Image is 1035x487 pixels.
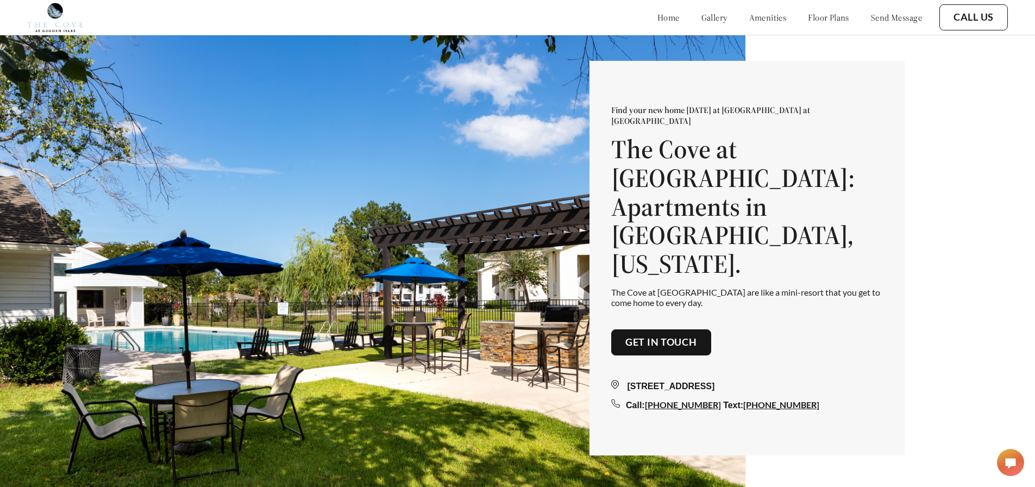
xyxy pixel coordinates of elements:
[611,380,883,393] div: [STREET_ADDRESS]
[625,336,697,348] a: Get in touch
[871,12,922,23] a: send message
[611,104,883,126] p: Find your new home [DATE] at [GEOGRAPHIC_DATA] at [GEOGRAPHIC_DATA]
[749,12,787,23] a: amenities
[657,12,680,23] a: home
[27,3,83,32] img: cove_at_golden_isles_logo.png
[611,135,883,278] h1: The Cove at [GEOGRAPHIC_DATA]: Apartments in [GEOGRAPHIC_DATA], [US_STATE].
[701,12,727,23] a: gallery
[939,4,1008,30] button: Call Us
[626,401,645,410] span: Call:
[954,11,994,23] a: Call Us
[645,399,721,410] a: [PHONE_NUMBER]
[611,287,883,308] p: The Cove at [GEOGRAPHIC_DATA] are like a mini-resort that you get to come home to every day.
[808,12,849,23] a: floor plans
[743,399,819,410] a: [PHONE_NUMBER]
[723,401,743,410] span: Text:
[611,329,711,355] button: Get in touch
